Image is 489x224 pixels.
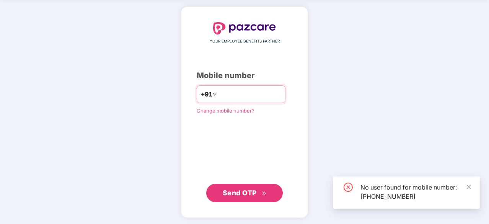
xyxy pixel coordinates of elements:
span: YOUR EMPLOYEE BENEFITS PARTNER [210,38,280,44]
span: down [212,92,217,96]
a: Change mobile number? [197,108,254,114]
span: +91 [201,90,212,99]
button: Send OTPdouble-right [206,184,283,202]
span: double-right [262,191,267,196]
span: close [466,184,471,190]
img: logo [213,22,276,34]
div: No user found for mobile number: [PHONE_NUMBER] [360,183,471,201]
span: close-circle [344,183,353,192]
div: Mobile number [197,70,292,82]
span: Send OTP [223,189,257,197]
